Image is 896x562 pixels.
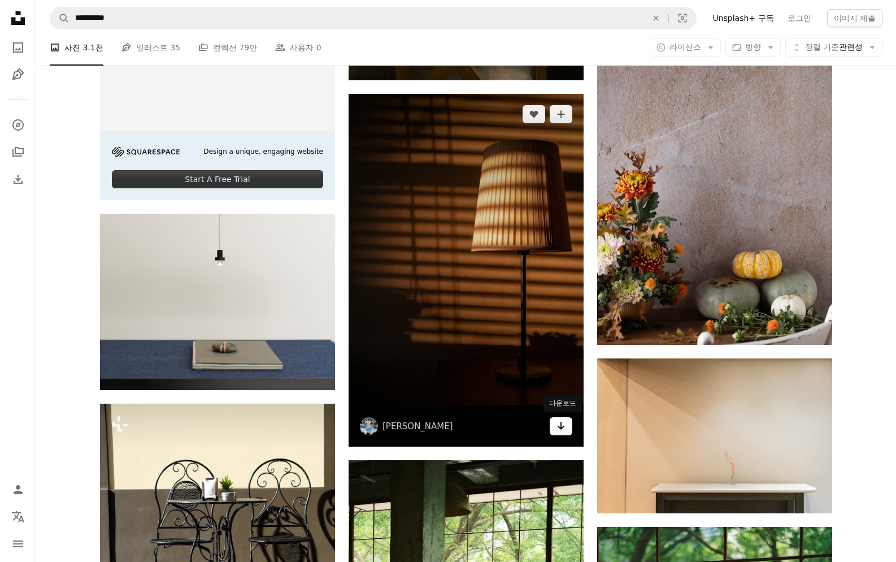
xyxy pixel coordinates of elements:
[121,29,180,66] a: 일러스트 35
[781,9,818,27] a: 로그인
[597,431,832,441] a: 꽃과 꽃병이 있는 흰색 나무 테이블
[523,105,545,123] button: 좋아요
[316,41,321,54] span: 0
[50,7,69,29] button: Unsplash 검색
[7,533,29,555] button: 메뉴
[597,163,832,174] a: 꽃과 호박으로 가득 찬 꽃병을 얹은 테이블
[706,9,780,27] a: Unsplash+ 구독
[597,358,832,513] img: 꽃과 꽃병이 있는 흰색 나무 테이블
[7,141,29,163] a: 컬렉션
[100,297,335,307] a: 마우스와 책이 놓인 테이블
[382,421,453,432] a: [PERSON_NAME]
[7,478,29,501] a: 로그인 / 가입
[643,7,668,29] button: 삭제
[349,94,584,447] img: 흑백 테이블 램프
[543,395,582,413] div: 다운로드
[7,114,29,136] a: 탐색
[275,29,321,66] a: 사용자 0
[827,9,882,27] button: 이미지 제출
[100,214,335,390] img: 마우스와 책이 놓인 테이블
[7,7,29,32] a: 홈 — Unsplash
[239,41,257,54] span: 79만
[112,170,323,188] div: Start A Free Trial
[7,168,29,191] a: 다운로드 내역
[805,42,863,53] span: 관련성
[805,42,839,51] span: 정렬 기준
[7,63,29,86] a: 일러스트
[550,105,572,123] button: 컬렉션에 추가
[669,7,696,29] button: 시각적 검색
[650,38,721,57] button: 라이선스
[7,36,29,59] a: 사진
[203,147,323,157] span: Design a unique, engaging website
[785,38,882,57] button: 정렬 기준관련성
[170,41,180,54] span: 35
[112,147,180,157] img: file-1705255347840-230a6ab5bca9image
[745,42,761,51] span: 방향
[100,516,335,526] a: 테이블 옆에 앉아있는 두 개의 의자
[725,38,781,57] button: 방향
[7,505,29,528] button: 언어
[360,417,378,435] img: Adam Kring의 프로필로 이동
[550,417,572,435] a: 다운로드
[669,42,701,51] span: 라이선스
[349,265,584,275] a: 흑백 테이블 램프
[198,29,257,66] a: 컬렉션 79만
[50,7,697,29] form: 사이트 전체에서 이미지 찾기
